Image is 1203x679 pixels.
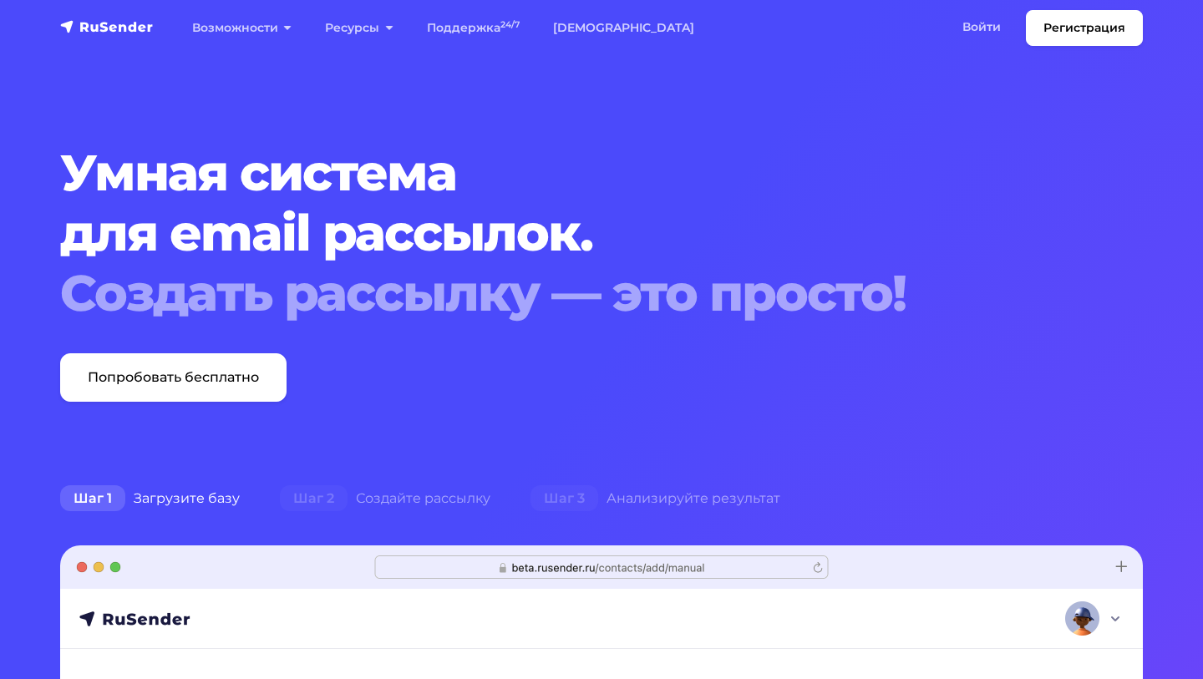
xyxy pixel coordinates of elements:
a: Поддержка24/7 [410,11,536,45]
a: Регистрация [1026,10,1143,46]
img: RuSender [60,18,154,35]
a: [DEMOGRAPHIC_DATA] [536,11,711,45]
a: Войти [946,10,1018,44]
span: Шаг 2 [280,485,348,512]
div: Загрузите базу [40,482,260,515]
div: Создать рассылку — это просто! [60,263,1051,323]
a: Возможности [175,11,308,45]
div: Анализируйте результат [510,482,800,515]
span: Шаг 3 [530,485,598,512]
span: Шаг 1 [60,485,125,512]
div: Создайте рассылку [260,482,510,515]
h1: Умная система для email рассылок. [60,143,1051,323]
a: Попробовать бесплатно [60,353,287,402]
a: Ресурсы [308,11,409,45]
sup: 24/7 [500,19,520,30]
